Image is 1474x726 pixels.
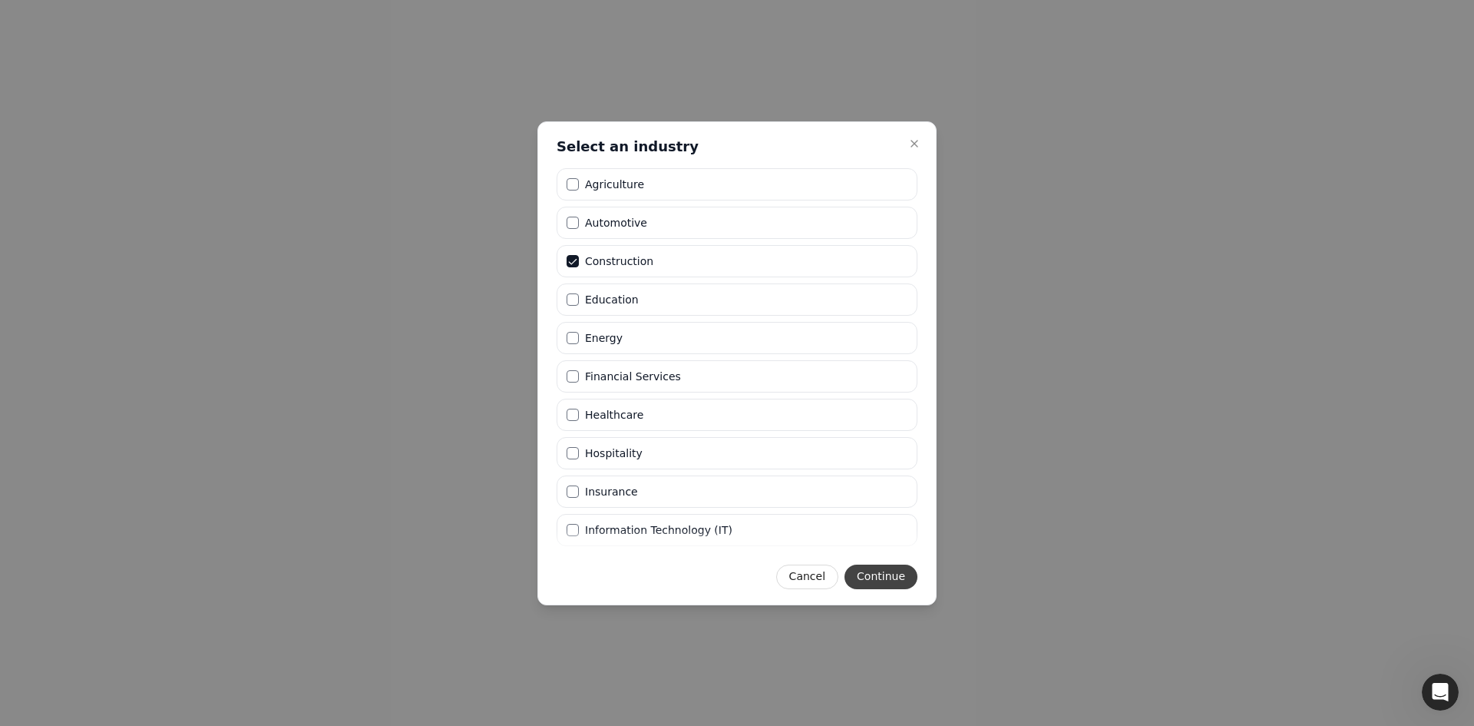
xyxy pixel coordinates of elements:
[585,486,638,497] label: Insurance
[585,371,681,382] label: Financial Services
[585,256,653,267] label: Construction
[844,565,917,589] button: Continue
[1422,674,1459,711] iframe: Intercom live chat
[585,217,647,228] label: Automotive
[776,565,838,589] button: Cancel
[585,525,732,535] label: Information Technology (IT)
[585,179,644,190] label: Agriculture
[585,333,623,343] label: Energy
[585,294,639,305] label: Education
[557,138,699,156] h2: Select an industry
[585,409,643,420] label: Healthcare
[585,448,643,459] label: Hospitality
